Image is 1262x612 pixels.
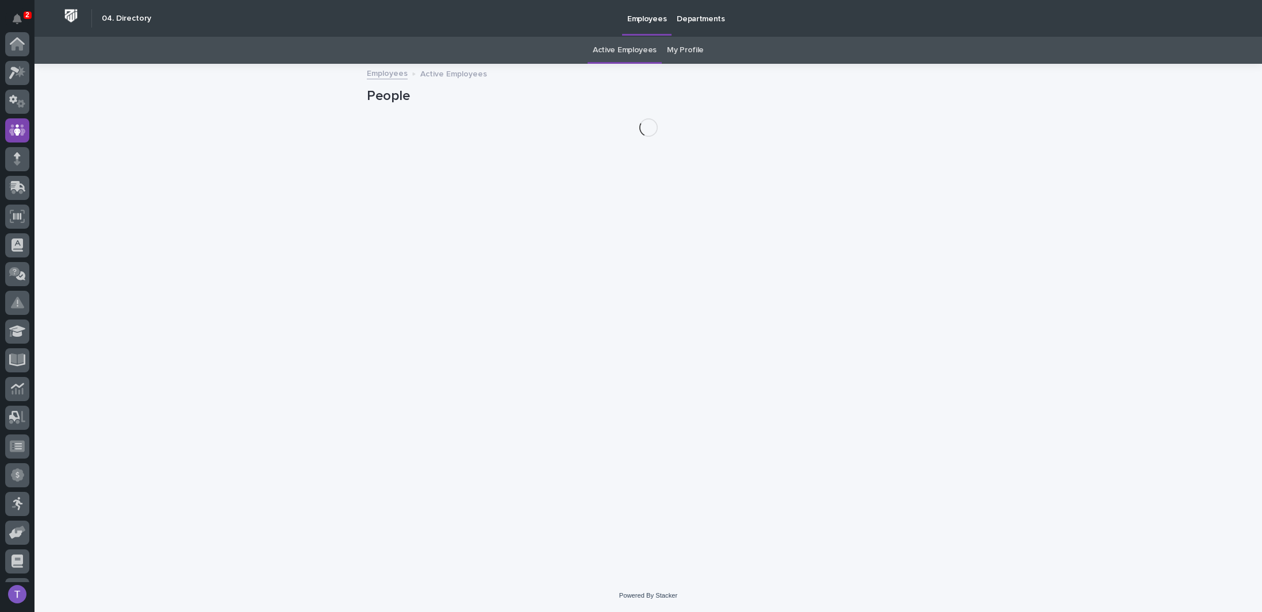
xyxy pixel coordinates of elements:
[102,14,151,24] h2: 04. Directory
[60,5,82,26] img: Workspace Logo
[367,66,408,79] a: Employees
[25,11,29,19] p: 2
[593,37,657,64] a: Active Employees
[5,7,29,31] button: Notifications
[367,88,930,105] h1: People
[619,592,677,599] a: Powered By Stacker
[420,67,487,79] p: Active Employees
[5,582,29,606] button: users-avatar
[14,14,29,32] div: Notifications2
[667,37,704,64] a: My Profile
